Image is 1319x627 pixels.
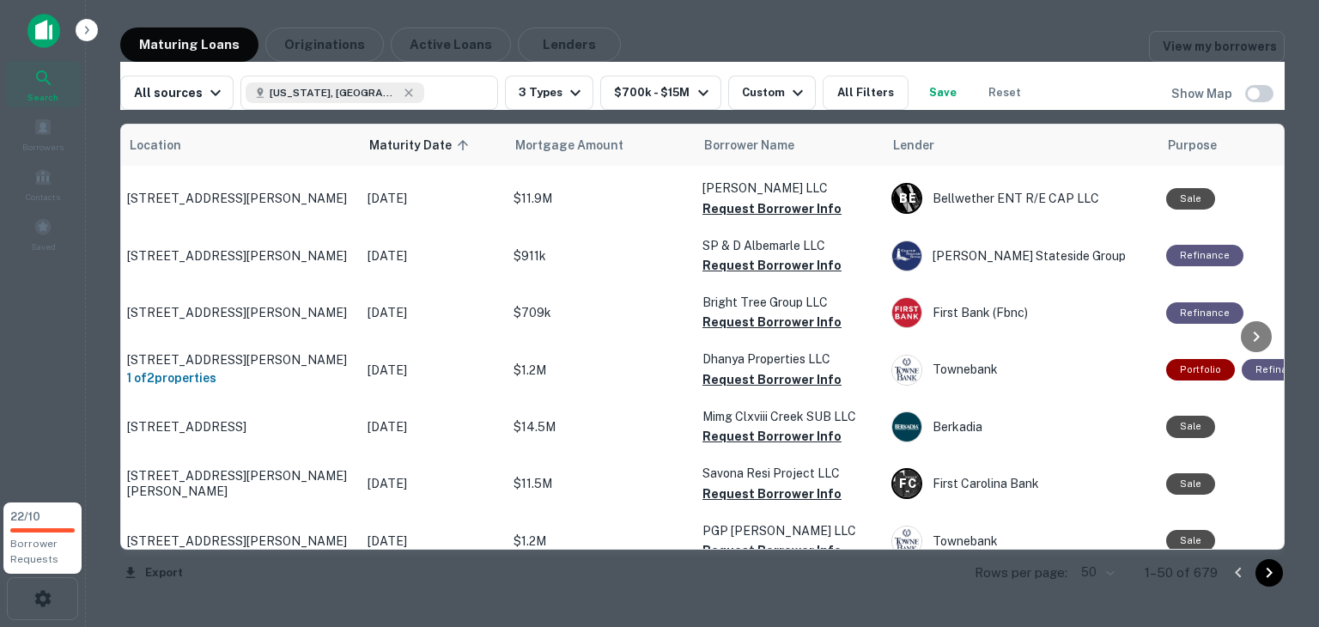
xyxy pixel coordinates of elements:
div: First Carolina Bank [891,468,1149,499]
a: View my borrowers [1149,31,1285,62]
div: Custom [742,82,808,103]
p: [STREET_ADDRESS][PERSON_NAME] [127,248,350,264]
span: Search [27,90,58,104]
button: $700k - $15M [600,76,720,110]
p: Dhanya Properties LLC [702,350,874,368]
button: Request Borrower Info [702,426,842,447]
button: All Filters [823,76,909,110]
span: 22 / 10 [10,510,40,523]
div: Sale [1166,530,1215,551]
span: Maturity Date [369,135,474,155]
div: This is a portfolio loan with 2 properties [1166,359,1235,380]
p: [STREET_ADDRESS][PERSON_NAME][PERSON_NAME] [127,468,350,499]
p: [DATE] [368,361,496,380]
div: Sale [1166,188,1215,210]
div: This loan purpose was for refinancing [1242,359,1319,380]
span: Contacts [26,190,60,204]
p: $709k [514,303,685,322]
p: $1.2M [514,361,685,380]
div: This loan purpose was for refinancing [1166,302,1243,324]
p: $911k [514,247,685,265]
div: Townebank [891,355,1149,386]
div: Sale [1166,473,1215,495]
p: [DATE] [368,247,496,265]
img: picture [892,412,921,441]
p: [DATE] [368,417,496,436]
p: Mimg Clxviii Creek SUB LLC [702,407,874,426]
span: Mortgage Amount [515,135,646,155]
button: Reset [977,76,1032,110]
img: picture [892,298,921,327]
p: Bright Tree Group LLC [702,293,874,312]
span: Lender [893,135,934,155]
img: picture [892,356,921,385]
button: Originations [265,27,384,62]
button: Request Borrower Info [702,198,842,219]
span: Purpose [1168,135,1217,155]
div: First Bank (fbnc) [891,297,1149,328]
button: 3 Types [505,76,593,110]
button: Go to next page [1255,559,1283,587]
p: PGP [PERSON_NAME] LLC [702,521,874,540]
p: [DATE] [368,303,496,322]
button: Request Borrower Info [702,484,842,504]
p: [STREET_ADDRESS][PERSON_NAME] [127,305,350,320]
p: $11.9M [514,189,685,208]
p: [STREET_ADDRESS] [127,419,350,435]
div: Townebank [891,526,1149,557]
p: [PERSON_NAME] LLC [702,179,874,198]
div: Berkadia [891,411,1149,442]
h6: Show Map [1171,84,1235,103]
button: Request Borrower Info [702,255,842,276]
p: $14.5M [514,417,685,436]
p: [STREET_ADDRESS][PERSON_NAME] [127,191,350,206]
h6: 1 of 2 properties [127,368,350,387]
button: Export [120,560,187,586]
span: Borrower Name [704,135,794,155]
button: Request Borrower Info [702,312,842,332]
p: B E [899,190,915,208]
button: Request Borrower Info [702,369,842,390]
p: SP & D Albemarle LLC [702,236,874,255]
span: Saved [31,240,56,253]
div: Bellwether ENT R/E CAP LLC [891,183,1149,214]
span: Borrowers [22,140,64,154]
div: 50 [1074,560,1117,585]
p: 1–50 of 679 [1145,563,1218,583]
iframe: Chat Widget [1233,490,1319,572]
div: All sources [134,82,226,103]
img: capitalize-icon.png [27,14,60,48]
p: Savona Resi Project LLC [702,464,874,483]
button: Request Borrower Info [702,540,842,561]
img: picture [892,527,921,556]
p: [STREET_ADDRESS][PERSON_NAME] [127,352,350,368]
span: [US_STATE], [GEOGRAPHIC_DATA] [270,85,398,100]
button: Save your search to get updates of matches that match your search criteria. [915,76,970,110]
p: $11.5M [514,474,685,493]
span: Borrower Requests [10,538,58,565]
div: Sale [1166,416,1215,437]
span: Location [129,135,181,155]
div: [PERSON_NAME] Stateside Group [891,240,1149,271]
button: Lenders [518,27,621,62]
div: This loan purpose was for refinancing [1166,245,1243,266]
p: Rows per page: [975,563,1067,583]
p: F C [899,475,915,493]
p: $1.2M [514,532,685,551]
p: [DATE] [368,189,496,208]
img: picture [892,241,921,271]
p: [STREET_ADDRESS][PERSON_NAME] [127,533,350,549]
p: [DATE] [368,474,496,493]
button: Active Loans [391,27,511,62]
p: [DATE] [368,532,496,551]
button: Maturing Loans [120,27,258,62]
